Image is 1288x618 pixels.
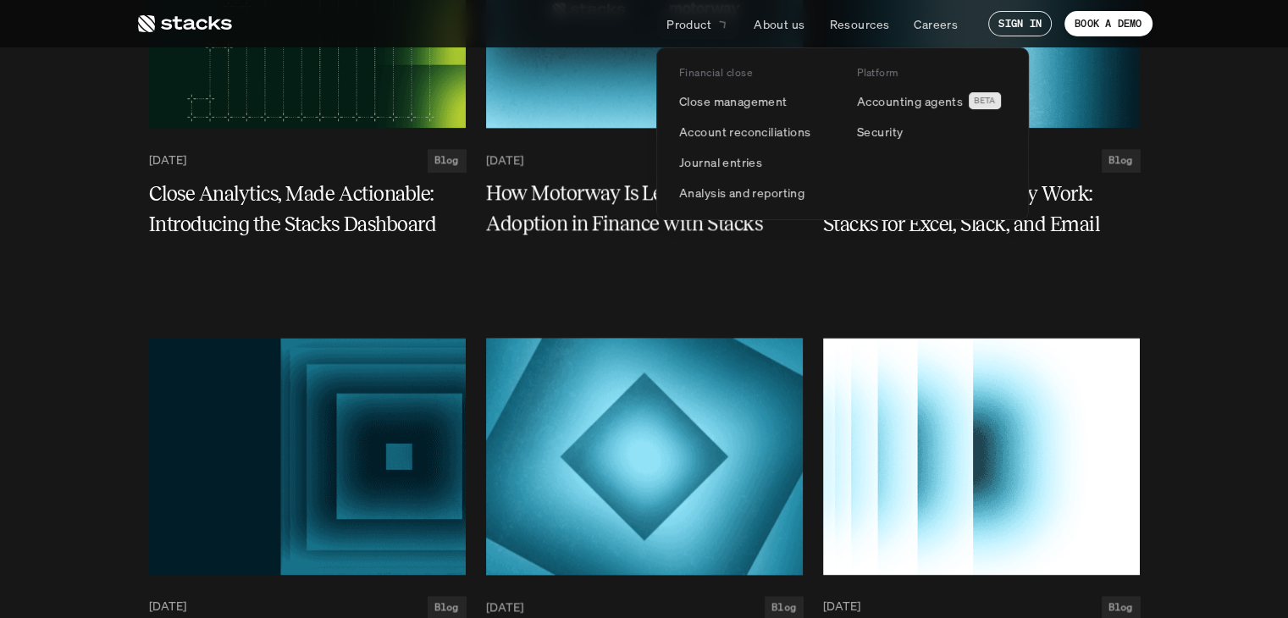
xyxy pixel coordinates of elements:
a: [DATE]Blog [823,596,1140,618]
a: Journal entries [669,146,838,177]
p: [DATE] [486,153,523,168]
p: Accounting agents [857,92,963,110]
a: How Motorway Is Leading AI Adoption in Finance with Stacks [486,179,803,240]
p: [DATE] [486,599,523,614]
p: [DATE] [149,599,186,614]
a: Close Analytics, Made Actionable: Introducing the Stacks Dashboard [149,179,466,240]
p: Platform [857,67,898,79]
a: Privacy Policy [254,76,327,90]
a: Resources [819,8,899,39]
p: [DATE] [149,153,186,168]
h5: How Motorway Is Leading AI Adoption in Finance with Stacks [486,179,782,240]
p: SIGN IN [998,18,1042,30]
h2: Blog [1108,154,1133,166]
a: [DATE]Blog [486,596,803,618]
a: BOOK A DEMO [1064,11,1153,36]
a: Accounting agentsBETA [847,86,1016,116]
a: Account reconciliations [669,116,838,146]
p: Close management [679,92,788,110]
a: Analysis and reporting [669,177,838,207]
a: Careers [904,8,968,39]
a: [DATE]Customer story [486,149,803,171]
h2: Blog [1108,601,1133,613]
h2: Blog [434,154,459,166]
p: Product [666,15,711,33]
p: About us [754,15,804,33]
a: [DATE]Blog [149,596,466,618]
h2: BETA [974,96,996,106]
h2: Blog [434,601,459,613]
a: Security [847,116,1016,146]
a: SIGN IN [988,11,1052,36]
p: BOOK A DEMO [1075,18,1142,30]
p: Careers [914,15,958,33]
a: About us [744,8,815,39]
p: [DATE] [823,599,860,614]
a: [DATE]Blog [149,149,466,171]
h5: Close Analytics, Made Actionable: Introducing the Stacks Dashboard [149,179,445,240]
p: Journal entries [679,153,762,171]
p: Security [857,123,903,141]
a: Close management [669,86,838,116]
h2: Blog [771,601,796,613]
p: Resources [829,15,889,33]
p: Financial close [679,67,752,79]
p: Analysis and reporting [679,184,804,201]
p: Account reconciliations [679,123,811,141]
